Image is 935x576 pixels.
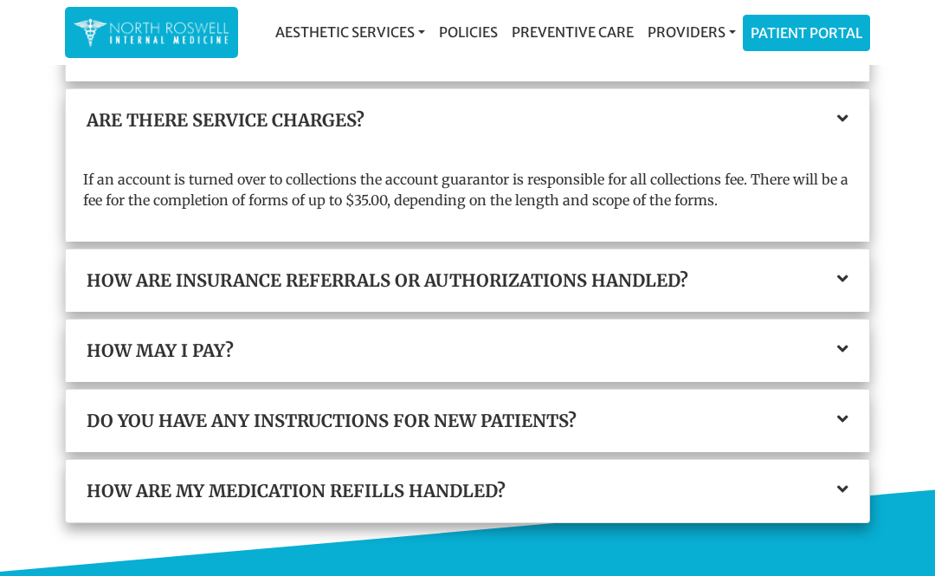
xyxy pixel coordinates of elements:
[87,481,848,502] a: How are my medication refills handled?
[641,15,743,49] a: Providers
[87,411,848,431] a: Do you have any instructions for new patients?
[83,169,852,210] p: If an account is turned over to collections the account guarantor is responsible for all collecti...
[505,15,641,49] a: Preventive Care
[87,340,848,361] a: How may I pay?
[87,110,848,131] a: Are there service charges?
[268,15,432,49] a: Aesthetic Services
[744,16,869,50] a: Patient Portal
[87,270,848,291] a: How are insurance referrals or authorizations handled?
[74,16,229,49] img: North Roswell Internal Medicine
[432,15,505,49] a: Policies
